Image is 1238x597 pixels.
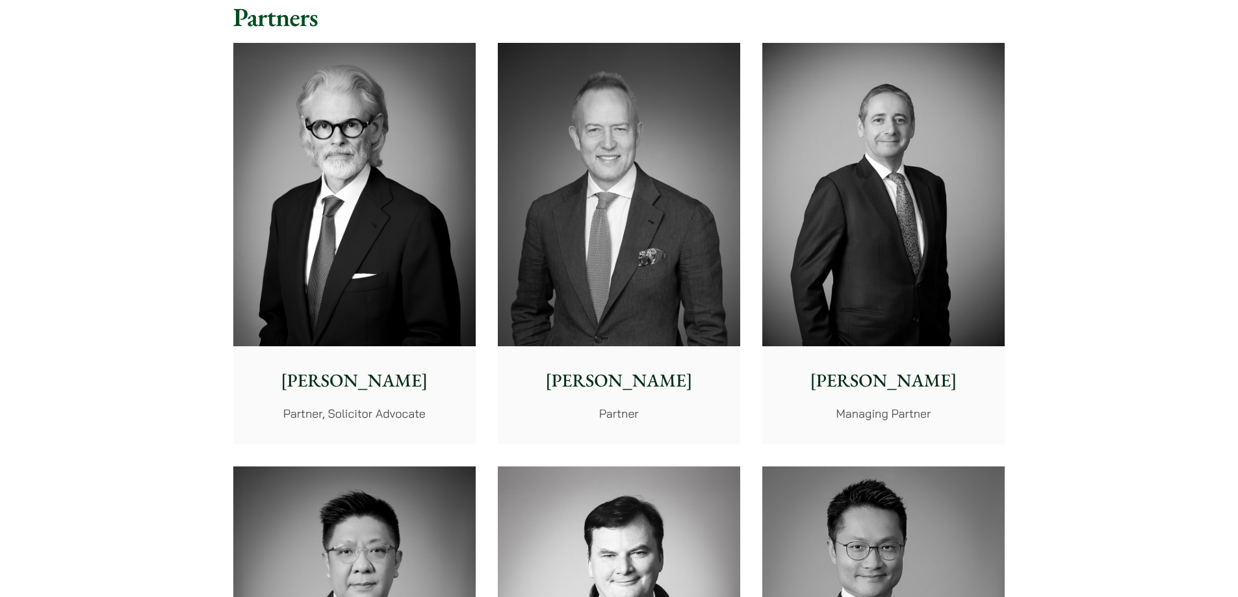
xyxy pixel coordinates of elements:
[773,367,994,394] p: [PERSON_NAME]
[508,405,730,422] p: Partner
[762,43,1005,444] a: [PERSON_NAME] Managing Partner
[244,367,465,394] p: [PERSON_NAME]
[773,405,994,422] p: Managing Partner
[233,43,476,444] a: [PERSON_NAME] Partner, Solicitor Advocate
[498,43,740,444] a: [PERSON_NAME] Partner
[508,367,730,394] p: [PERSON_NAME]
[233,1,1005,32] h2: Partners
[244,405,465,422] p: Partner, Solicitor Advocate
